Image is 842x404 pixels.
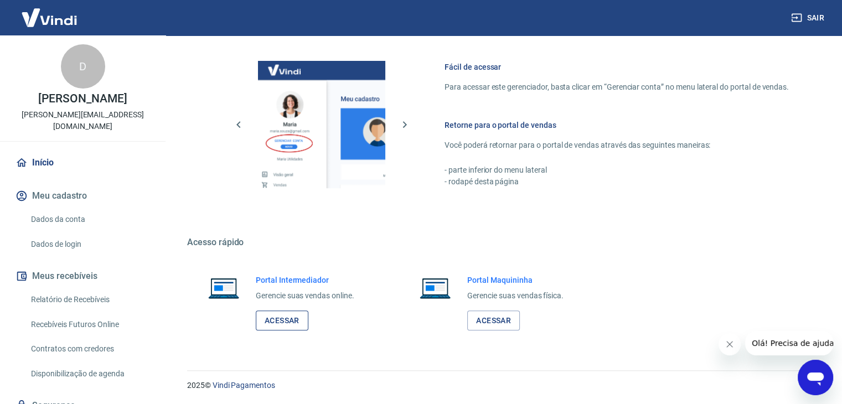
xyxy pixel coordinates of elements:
iframe: Mensagem da empresa [745,331,833,355]
p: Você poderá retornar para o portal de vendas através das seguintes maneiras: [445,139,789,151]
h6: Retorne para o portal de vendas [445,120,789,131]
img: Imagem da dashboard mostrando o botão de gerenciar conta na sidebar no lado esquerdo [258,61,385,188]
a: Vindi Pagamentos [213,381,275,390]
h6: Fácil de acessar [445,61,789,72]
button: Meu cadastro [13,184,152,208]
img: Imagem de um notebook aberto [200,274,247,301]
p: - rodapé desta página [445,176,789,188]
p: - parte inferior do menu lateral [445,164,789,176]
a: Início [13,151,152,175]
a: Disponibilização de agenda [27,362,152,385]
p: 2025 © [187,380,815,391]
a: Recebíveis Futuros Online [27,313,152,336]
div: D [61,44,105,89]
iframe: Fechar mensagem [719,333,741,355]
img: Vindi [13,1,85,34]
p: Gerencie suas vendas online. [256,290,354,302]
button: Sair [789,8,829,28]
a: Acessar [256,310,308,331]
a: Dados da conta [27,208,152,231]
img: Imagem de um notebook aberto [412,274,458,301]
h6: Portal Maquininha [467,274,564,286]
p: Gerencie suas vendas física. [467,290,564,302]
a: Contratos com credores [27,338,152,360]
h5: Acesso rápido [187,237,815,248]
p: [PERSON_NAME] [38,93,127,105]
span: Olá! Precisa de ajuda? [7,8,93,17]
a: Acessar [467,310,520,331]
iframe: Botão para abrir a janela de mensagens [798,360,833,395]
a: Relatório de Recebíveis [27,288,152,311]
button: Meus recebíveis [13,264,152,288]
p: Para acessar este gerenciador, basta clicar em “Gerenciar conta” no menu lateral do portal de ven... [445,81,789,93]
a: Dados de login [27,233,152,256]
h6: Portal Intermediador [256,274,354,286]
p: [PERSON_NAME][EMAIL_ADDRESS][DOMAIN_NAME] [9,109,157,132]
